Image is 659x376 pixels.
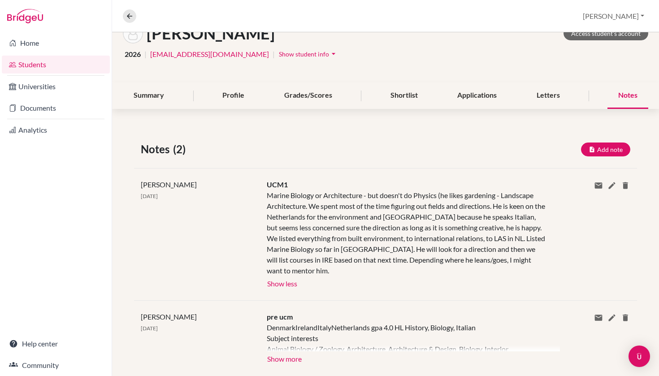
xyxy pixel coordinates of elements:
img: Gergely Tóth's avatar [123,23,143,43]
span: [PERSON_NAME] [141,312,197,321]
button: Show less [267,276,298,290]
i: arrow_drop_down [329,49,338,58]
div: Marine Biology or Architecture - but doesn't do Physics (he likes gardening - Landscape Architect... [267,190,547,276]
h1: [PERSON_NAME] [147,24,275,43]
a: Documents [2,99,110,117]
span: | [144,49,147,60]
a: Analytics [2,121,110,139]
div: DenmarkIrelandItalyNetherlands gpa 4.0 HL History, Biology, Italian Subject interests Animal Biol... [267,322,547,351]
span: [DATE] [141,325,158,332]
button: Show student infoarrow_drop_down [278,47,338,61]
button: Show more [267,351,302,365]
div: Open Intercom Messenger [629,346,650,367]
img: Bridge-U [7,9,43,23]
div: Summary [123,82,175,109]
a: Community [2,356,110,374]
span: 2026 [125,49,141,60]
span: (2) [173,141,189,157]
button: Add note [581,143,630,156]
div: Profile [212,82,255,109]
a: Universities [2,78,110,95]
a: [EMAIL_ADDRESS][DOMAIN_NAME] [150,49,269,60]
a: Access student's account [564,26,648,40]
div: Notes [607,82,648,109]
span: pre ucm [267,312,293,321]
span: | [273,49,275,60]
a: Help center [2,335,110,353]
span: [PERSON_NAME] [141,180,197,189]
span: UCM1 [267,180,288,189]
div: Grades/Scores [273,82,343,109]
span: [DATE] [141,193,158,199]
a: Students [2,56,110,73]
div: Shortlist [380,82,429,109]
span: Notes [141,141,173,157]
div: Applications [447,82,507,109]
span: Show student info [279,50,329,58]
div: Letters [526,82,571,109]
button: [PERSON_NAME] [579,8,648,25]
a: Home [2,34,110,52]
